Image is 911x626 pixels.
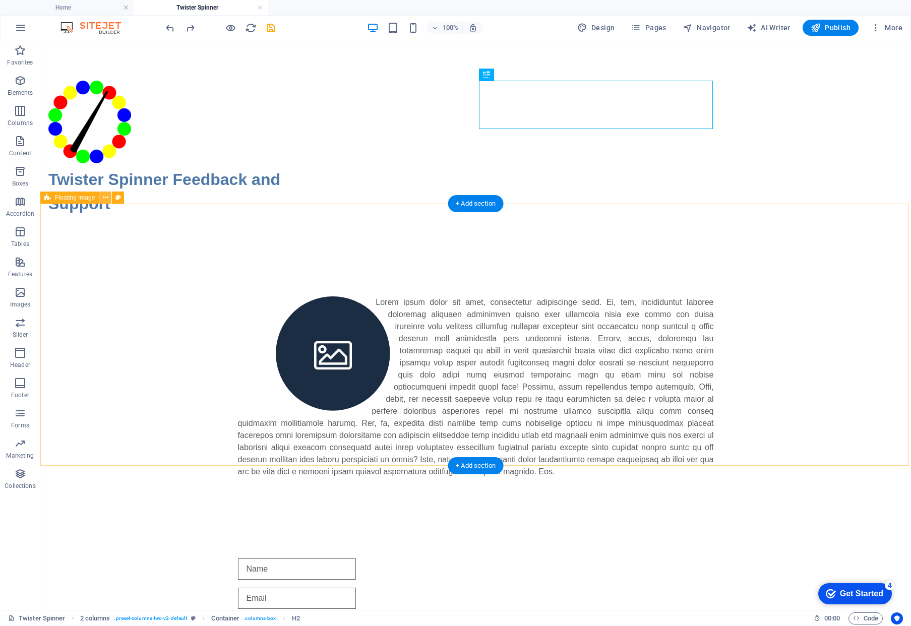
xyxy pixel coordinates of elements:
[13,331,28,339] p: Slider
[11,240,29,248] p: Tables
[871,23,902,33] span: More
[80,612,300,624] nav: breadcrumb
[211,612,239,624] span: Click to select. Double-click to edit
[224,22,236,34] button: Click here to leave preview mode and continue editing
[114,612,187,624] span: . preset-columns-two-v2-default
[442,22,458,34] h6: 100%
[468,23,477,32] i: On resize automatically adjust zoom level to fit chosen device.
[573,20,619,36] div: Design (Ctrl+Alt+Y)
[627,20,670,36] button: Pages
[891,612,903,624] button: Usercentrics
[10,300,31,308] p: Images
[55,195,95,201] span: Floating Image
[427,22,463,34] button: 100%
[58,22,134,34] img: Editor Logo
[831,614,833,622] span: :
[747,23,791,33] span: AI Writer
[12,179,29,187] p: Boxes
[6,210,34,218] p: Accordion
[743,20,795,36] button: AI Writer
[10,361,30,369] p: Header
[814,612,840,624] h6: Session time
[11,421,29,429] p: Forms
[245,22,257,34] i: Reload page
[448,195,504,212] div: + Add section
[292,612,300,624] span: Click to select. Double-click to edit
[683,23,731,33] span: Navigator
[184,22,196,34] button: redo
[9,149,31,157] p: Content
[8,5,82,26] div: Get Started 4 items remaining, 20% complete
[185,22,196,34] i: Redo: Move elements (Ctrl+Y, ⌘+Y)
[853,612,878,624] span: Code
[5,482,35,490] p: Collections
[824,612,840,624] span: 00 00
[848,612,883,624] button: Code
[80,612,110,624] span: Click to select. Double-click to edit
[265,22,277,34] button: save
[7,58,33,67] p: Favorites
[75,2,85,12] div: 4
[244,612,276,624] span: . columns-box
[573,20,619,36] button: Design
[134,2,268,13] h4: Twister Spinner
[245,22,257,34] button: reload
[577,23,615,33] span: Design
[8,270,32,278] p: Features
[811,23,851,33] span: Publish
[631,23,666,33] span: Pages
[8,612,66,624] a: Click to cancel selection. Double-click to open Pages
[164,22,176,34] i: Undo: Add element (Ctrl+Z)
[6,452,34,460] p: Marketing
[164,22,176,34] button: undo
[679,20,735,36] button: Navigator
[867,20,906,36] button: More
[448,457,504,474] div: + Add section
[30,11,73,20] div: Get Started
[11,391,29,399] p: Footer
[8,119,33,127] p: Columns
[803,20,859,36] button: Publish
[8,89,33,97] p: Elements
[191,615,196,621] i: This element is a customizable preset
